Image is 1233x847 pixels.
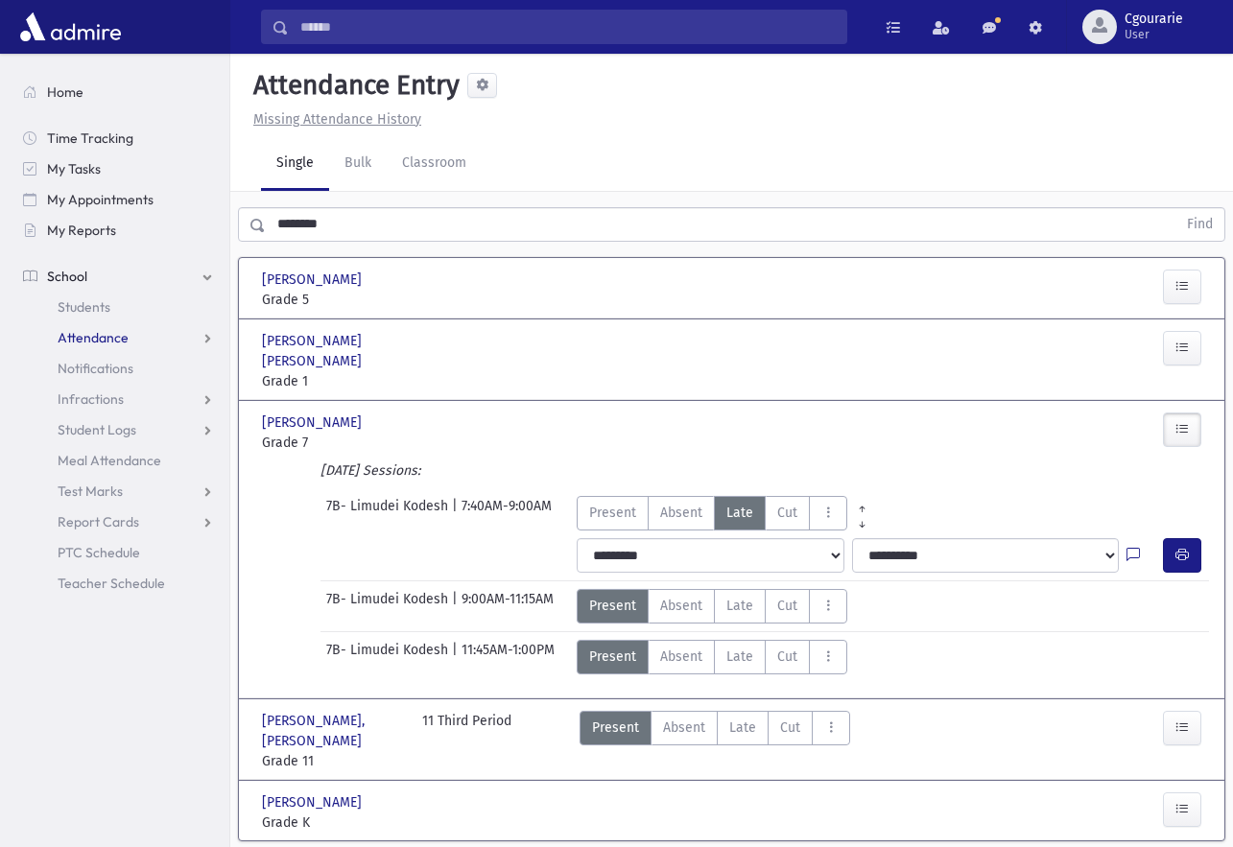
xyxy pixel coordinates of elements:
span: 7:40AM-9:00AM [462,496,552,530]
span: Late [726,503,753,523]
span: User [1125,27,1183,42]
a: Test Marks [8,476,229,506]
div: 11 Third Period [422,711,511,771]
span: Infractions [58,390,124,408]
span: My Appointments [47,191,154,208]
span: | [452,496,462,530]
button: Find [1175,208,1224,241]
a: Bulk [329,137,387,191]
span: Cut [777,596,797,616]
h5: Attendance Entry [246,69,460,102]
a: My Appointments [8,184,229,215]
span: Student Logs [58,421,136,438]
span: Late [729,718,756,738]
span: | [452,589,462,623]
span: Grade 7 [262,433,403,453]
a: PTC Schedule [8,537,229,568]
span: PTC Schedule [58,544,140,561]
span: Test Marks [58,482,123,500]
div: AttTypes [577,496,877,530]
span: School [47,268,87,285]
div: AttTypes [580,711,850,771]
span: Time Tracking [47,129,133,147]
span: My Reports [47,222,116,239]
span: Students [58,298,110,316]
a: Student Logs [8,414,229,445]
a: All Prior [847,496,877,511]
a: My Reports [8,215,229,246]
a: Report Cards [8,506,229,537]
span: Grade K [262,812,403,833]
span: 7B- Limudei Kodesh [326,589,452,623]
span: 7B- Limudei Kodesh [326,640,452,674]
span: Attendance [58,329,129,346]
span: Grade 5 [262,290,403,310]
span: Cut [777,503,797,523]
span: Absent [663,718,705,738]
span: [PERSON_NAME] [PERSON_NAME] [262,331,403,371]
img: AdmirePro [15,8,126,46]
span: Present [589,596,636,616]
span: My Tasks [47,160,101,177]
span: Notifications [58,360,133,377]
a: All Later [847,511,877,527]
span: Present [589,647,636,667]
span: Absent [660,596,702,616]
span: 9:00AM-11:15AM [462,589,554,623]
a: Teacher Schedule [8,568,229,599]
span: Absent [660,503,702,523]
a: School [8,261,229,292]
span: Absent [660,647,702,667]
a: Missing Attendance History [246,111,421,128]
div: AttTypes [577,640,847,674]
a: Infractions [8,384,229,414]
input: Search [289,10,846,44]
span: Grade 11 [262,751,403,771]
span: Present [589,503,636,523]
a: Notifications [8,353,229,384]
span: Cut [780,718,800,738]
span: Meal Attendance [58,452,161,469]
span: | [452,640,462,674]
a: Students [8,292,229,322]
span: Present [592,718,639,738]
div: AttTypes [577,589,847,623]
span: Late [726,647,753,667]
span: 7B- Limudei Kodesh [326,496,452,530]
a: Classroom [387,137,482,191]
a: Meal Attendance [8,445,229,476]
a: Home [8,77,229,107]
i: [DATE] Sessions: [320,462,420,479]
span: Teacher Schedule [58,575,165,592]
span: 11:45AM-1:00PM [462,640,555,674]
span: Grade 1 [262,371,403,391]
span: [PERSON_NAME] [262,270,366,290]
span: [PERSON_NAME], [PERSON_NAME] [262,711,403,751]
a: Single [261,137,329,191]
a: Attendance [8,322,229,353]
a: Time Tracking [8,123,229,153]
span: Home [47,83,83,101]
span: Late [726,596,753,616]
span: [PERSON_NAME] [262,792,366,812]
span: [PERSON_NAME] [262,412,366,433]
span: Cgourarie [1125,12,1183,27]
a: My Tasks [8,153,229,184]
span: Cut [777,647,797,667]
span: Report Cards [58,513,139,530]
u: Missing Attendance History [253,111,421,128]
